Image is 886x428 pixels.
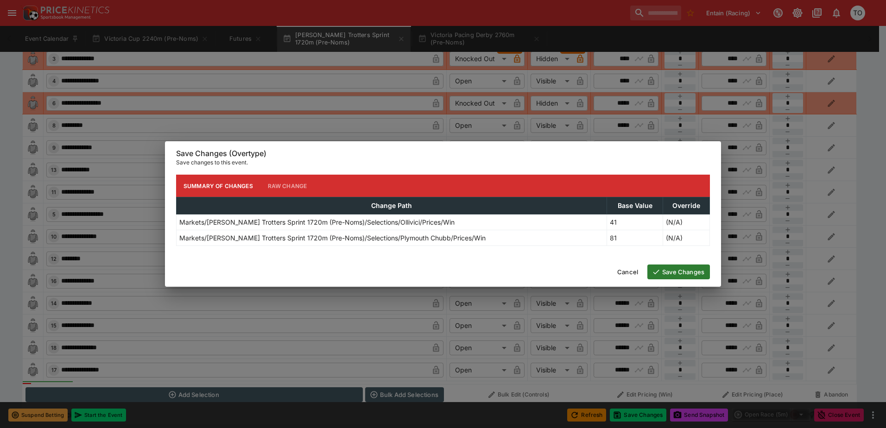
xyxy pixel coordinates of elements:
td: (N/A) [663,214,710,230]
button: Cancel [612,264,644,279]
td: (N/A) [663,230,710,246]
button: Raw Change [260,175,315,197]
h6: Save Changes (Overtype) [176,149,710,158]
th: Base Value [607,197,663,214]
p: Save changes to this event. [176,158,710,167]
p: Markets/[PERSON_NAME] Trotters Sprint 1720m (Pre-Noms)/Selections/Plymouth Chubb/Prices/Win [179,233,486,243]
th: Override [663,197,710,214]
button: Save Changes [647,264,710,279]
td: 81 [607,230,663,246]
button: Summary of Changes [176,175,260,197]
p: Markets/[PERSON_NAME] Trotters Sprint 1720m (Pre-Noms)/Selections/Ollivici/Prices/Win [179,217,455,227]
th: Change Path [177,197,607,214]
td: 41 [607,214,663,230]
